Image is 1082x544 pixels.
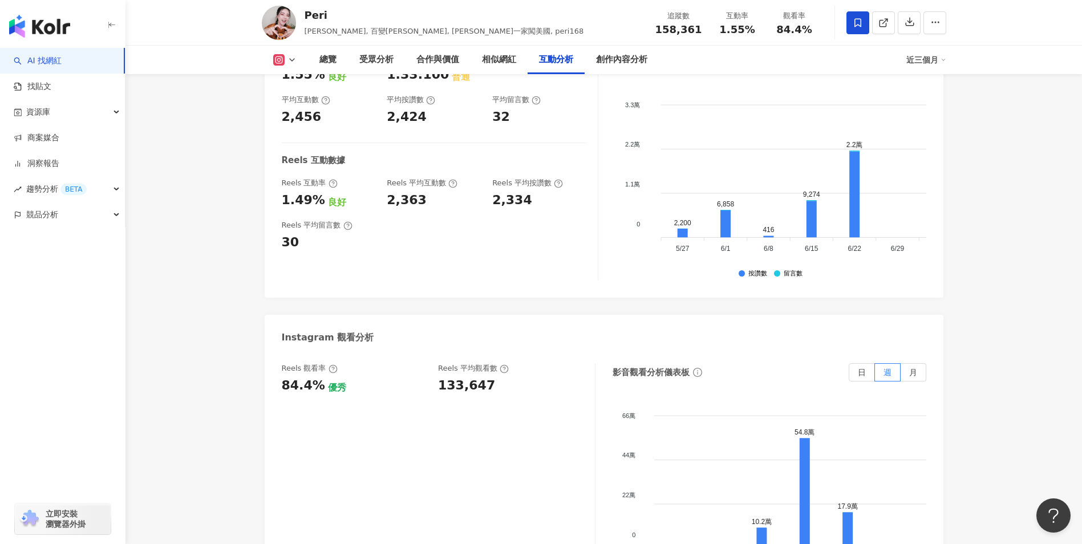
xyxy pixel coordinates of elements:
tspan: 22萬 [622,492,635,499]
div: 留言數 [784,270,803,278]
div: 合作與價值 [416,53,459,67]
div: 84.4% [282,377,325,395]
tspan: 6/8 [764,245,773,253]
span: 立即安裝 瀏覽器外掛 [46,509,86,529]
span: 競品分析 [26,202,58,228]
div: 平均按讚數 [387,95,435,105]
div: Peri [305,8,584,22]
div: 互動率 [716,10,759,22]
div: 觀看率 [773,10,816,22]
div: Reels 平均互動數 [387,178,457,188]
div: 平均互動數 [282,95,330,105]
span: [PERSON_NAME], 百變[PERSON_NAME], [PERSON_NAME]一家闖美國, peri168 [305,27,584,35]
tspan: 6/15 [805,245,818,253]
span: 1.55% [719,24,755,35]
div: 1.55% [282,66,325,84]
a: 商案媒合 [14,132,59,144]
div: 相似網紅 [482,53,516,67]
tspan: 5/27 [676,245,690,253]
span: 84.4% [776,24,812,35]
div: 1.49% [282,192,325,209]
tspan: 2.2萬 [625,141,640,148]
div: 受眾分析 [359,53,394,67]
div: 2,363 [387,192,427,209]
tspan: 6/29 [890,245,904,253]
img: logo [9,15,70,38]
span: rise [14,185,22,193]
a: searchAI 找網紅 [14,55,62,67]
div: 1.33:100 [387,66,449,84]
a: chrome extension立即安裝 瀏覽器外掛 [15,504,111,534]
div: 普通 [452,71,470,83]
tspan: 6/1 [720,245,730,253]
div: 2,456 [282,108,322,126]
span: 趨勢分析 [26,176,87,202]
tspan: 3.3萬 [625,102,640,108]
span: 週 [884,368,891,377]
div: Reels 互動率 [282,178,338,188]
div: Reels 平均留言數 [282,220,352,230]
tspan: 0 [637,221,640,228]
span: info-circle [691,366,704,379]
iframe: Help Scout Beacon - Open [1036,498,1071,533]
div: 133,647 [438,377,495,395]
span: 158,361 [655,23,702,35]
tspan: 6/22 [848,245,861,253]
a: 找貼文 [14,81,51,92]
div: Instagram 觀看分析 [282,331,374,344]
div: 追蹤數 [655,10,702,22]
div: 良好 [328,196,346,209]
div: 30 [282,234,299,251]
div: 近三個月 [906,51,946,69]
div: 互動分析 [539,53,573,67]
tspan: 0 [632,531,635,538]
div: 按讚數 [748,270,767,278]
div: Reels 觀看率 [282,363,338,374]
div: BETA [60,184,87,195]
div: Reels 互動數據 [282,155,345,167]
tspan: 66萬 [622,412,635,419]
div: 平均留言數 [492,95,541,105]
div: 優秀 [328,381,346,394]
div: 影音觀看分析儀表板 [613,367,690,379]
div: 32 [492,108,510,126]
div: Reels 平均按讚數 [492,178,563,188]
div: 2,424 [387,108,427,126]
span: 月 [909,368,917,377]
div: 創作內容分析 [596,53,647,67]
span: 日 [858,368,866,377]
div: Reels 平均觀看數 [438,363,509,374]
div: 總覽 [319,53,337,67]
a: 洞察報告 [14,158,59,169]
tspan: 44萬 [622,452,635,459]
tspan: 1.1萬 [625,181,640,188]
div: 2,334 [492,192,532,209]
div: 良好 [328,71,346,83]
span: 資源庫 [26,99,50,125]
img: chrome extension [18,510,40,528]
img: KOL Avatar [262,6,296,40]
